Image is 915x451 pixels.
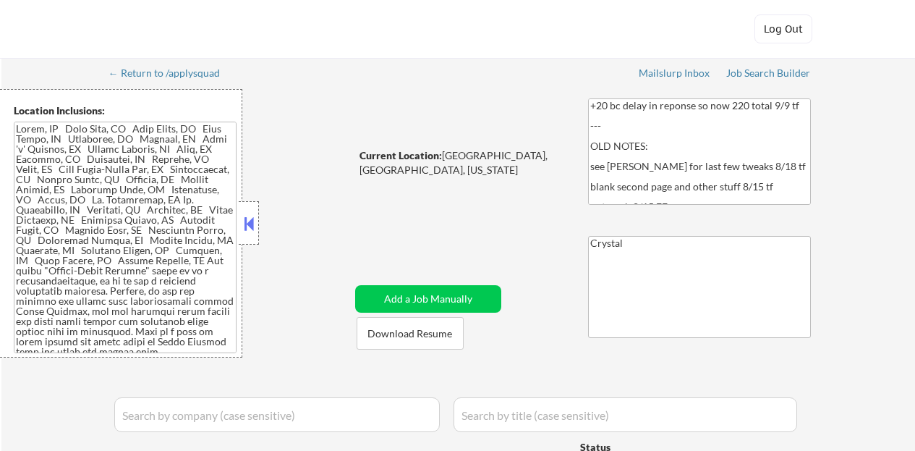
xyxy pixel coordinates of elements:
button: Download Resume [357,317,464,350]
a: Job Search Builder [726,67,811,82]
div: Location Inclusions: [14,104,237,118]
div: Mailslurp Inbox [639,68,711,78]
div: ← Return to /applysquad [108,68,234,78]
div: [GEOGRAPHIC_DATA], [GEOGRAPHIC_DATA], [US_STATE] [359,148,564,177]
strong: Current Location: [359,149,442,161]
a: ← Return to /applysquad [108,67,234,82]
button: Log Out [754,14,812,43]
button: Add a Job Manually [355,285,501,313]
input: Search by title (case sensitive) [454,397,797,432]
input: Search by company (case sensitive) [114,397,440,432]
a: Mailslurp Inbox [639,67,711,82]
div: Job Search Builder [726,68,811,78]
